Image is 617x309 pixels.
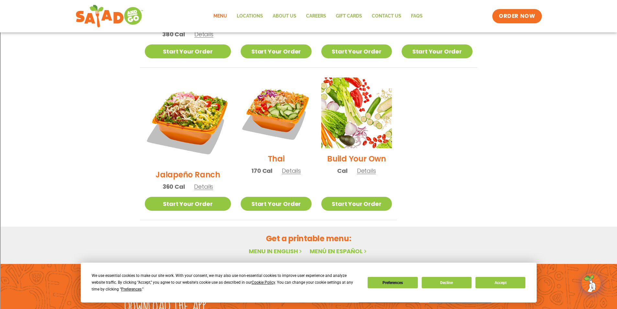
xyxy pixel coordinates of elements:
[75,3,144,29] img: new-SAG-logo-768×292
[406,9,428,24] a: FAQs
[3,20,614,26] div: Delete
[3,3,614,8] div: Sort A > Z
[3,14,614,20] div: Move To ...
[3,26,614,32] div: Options
[475,277,525,288] button: Accept
[582,274,600,292] img: wpChatIcon
[209,9,232,24] a: Menu
[367,9,406,24] a: Contact Us
[368,277,417,288] button: Preferences
[121,287,142,291] span: Preferences
[422,277,472,288] button: Decline
[252,280,275,285] span: Cookie Policy
[81,263,537,303] div: Cookie Consent Prompt
[492,9,542,23] a: ORDER NOW
[3,8,614,14] div: Sort New > Old
[268,9,301,24] a: About Us
[232,9,268,24] a: Locations
[3,43,614,49] div: Move To ...
[301,9,331,24] a: Careers
[92,272,360,293] div: We use essential cookies to make our site work. With your consent, we may also use non-essential ...
[331,9,367,24] a: GIFT CARDS
[499,12,535,20] span: ORDER NOW
[3,38,614,43] div: Rename
[209,9,428,24] nav: Menu
[3,32,614,38] div: Sign out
